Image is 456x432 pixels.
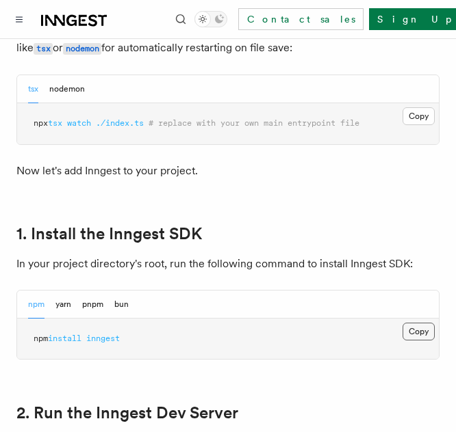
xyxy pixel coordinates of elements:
button: Copy [403,107,435,125]
span: ./index.ts [96,118,144,128]
span: watch [67,118,91,128]
span: # replace with your own main entrypoint file [149,118,359,128]
button: Toggle dark mode [194,11,227,27]
button: npm [28,291,45,319]
span: inngest [86,334,120,343]
a: Contact sales [238,8,364,30]
a: 1. Install the Inngest SDK [16,224,202,243]
button: Find something... [173,11,189,27]
a: tsx [34,41,53,54]
span: npm [34,334,48,343]
p: In your project directory's root, run the following command to install Inngest SDK: [16,254,440,273]
code: tsx [34,43,53,55]
span: npx [34,118,48,128]
p: Now let's add Inngest to your project. [16,161,440,180]
button: tsx [28,75,38,103]
a: 2. Run the Inngest Dev Server [16,403,238,422]
span: install [48,334,81,343]
button: Toggle navigation [11,11,27,27]
button: yarn [55,291,71,319]
button: pnpm [82,291,103,319]
code: nodemon [63,43,101,55]
button: bun [114,291,129,319]
button: Copy [403,323,435,340]
span: tsx [48,118,62,128]
button: nodemon [49,75,85,103]
a: nodemon [63,41,101,54]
